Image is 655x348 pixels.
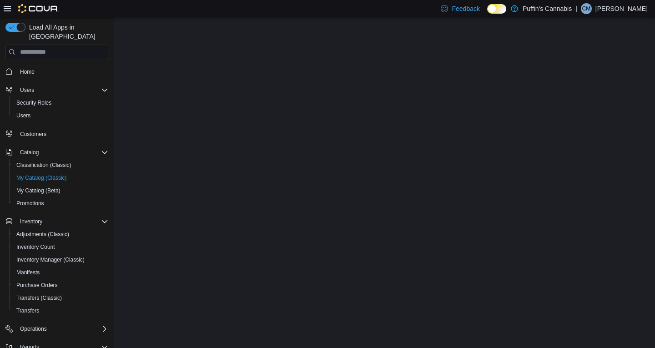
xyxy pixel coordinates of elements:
a: Adjustments (Classic) [13,229,73,240]
a: My Catalog (Classic) [13,172,71,183]
p: [PERSON_NAME] [595,3,648,14]
span: Users [20,86,34,94]
button: Customers [2,127,112,141]
button: Manifests [9,266,112,279]
a: Classification (Classic) [13,160,75,171]
span: Inventory Count [16,243,55,251]
span: Catalog [20,149,39,156]
span: Catalog [16,147,108,158]
span: Inventory [16,216,108,227]
button: My Catalog (Classic) [9,171,112,184]
span: Operations [20,325,47,333]
span: Promotions [13,198,108,209]
span: Inventory Manager (Classic) [13,254,108,265]
span: Promotions [16,200,44,207]
input: Dark Mode [487,4,506,14]
img: Cova [18,4,59,13]
span: Manifests [16,269,40,276]
a: Manifests [13,267,43,278]
a: Home [16,66,38,77]
button: Transfers [9,304,112,317]
span: Classification (Classic) [13,160,108,171]
button: Adjustments (Classic) [9,228,112,241]
span: Classification (Classic) [16,161,71,169]
span: CM [582,3,591,14]
a: My Catalog (Beta) [13,185,64,196]
p: Puffin's Cannabis [523,3,572,14]
a: Transfers (Classic) [13,293,65,303]
span: Inventory Count [13,242,108,252]
span: Users [16,85,108,96]
span: My Catalog (Classic) [16,174,67,182]
button: Inventory Manager (Classic) [9,253,112,266]
span: Inventory Manager (Classic) [16,256,85,263]
a: Inventory Manager (Classic) [13,254,88,265]
span: Customers [16,128,108,140]
button: Transfers (Classic) [9,292,112,304]
span: Users [16,112,30,119]
button: Catalog [2,146,112,159]
button: My Catalog (Beta) [9,184,112,197]
span: Security Roles [16,99,51,106]
span: Transfers (Classic) [13,293,108,303]
span: Home [20,68,35,76]
a: Transfers [13,305,43,316]
span: Feedback [452,4,479,13]
button: Purchase Orders [9,279,112,292]
p: | [575,3,577,14]
span: Home [16,66,108,77]
button: Inventory [16,216,46,227]
button: Promotions [9,197,112,210]
span: Customers [20,131,46,138]
button: Operations [2,323,112,335]
button: Inventory [2,215,112,228]
span: Operations [16,323,108,334]
a: Promotions [13,198,48,209]
button: Users [9,109,112,122]
span: Transfers (Classic) [16,294,62,302]
span: Purchase Orders [13,280,108,291]
span: Users [13,110,108,121]
a: Inventory Count [13,242,59,252]
button: Classification (Classic) [9,159,112,171]
div: Curtis Muir [581,3,592,14]
button: Catalog [16,147,42,158]
a: Users [13,110,34,121]
span: My Catalog (Classic) [13,172,108,183]
span: Transfers [16,307,39,314]
span: Inventory [20,218,42,225]
button: Operations [16,323,50,334]
button: Security Roles [9,96,112,109]
span: Load All Apps in [GEOGRAPHIC_DATA] [25,23,108,41]
button: Inventory Count [9,241,112,253]
span: Manifests [13,267,108,278]
span: Adjustments (Classic) [13,229,108,240]
span: Adjustments (Classic) [16,231,69,238]
span: Transfers [13,305,108,316]
a: Purchase Orders [13,280,61,291]
span: Purchase Orders [16,282,58,289]
a: Customers [16,129,50,140]
span: My Catalog (Beta) [16,187,60,194]
span: Security Roles [13,97,108,108]
button: Users [16,85,38,96]
button: Home [2,65,112,78]
span: My Catalog (Beta) [13,185,108,196]
button: Users [2,84,112,96]
a: Security Roles [13,97,55,108]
